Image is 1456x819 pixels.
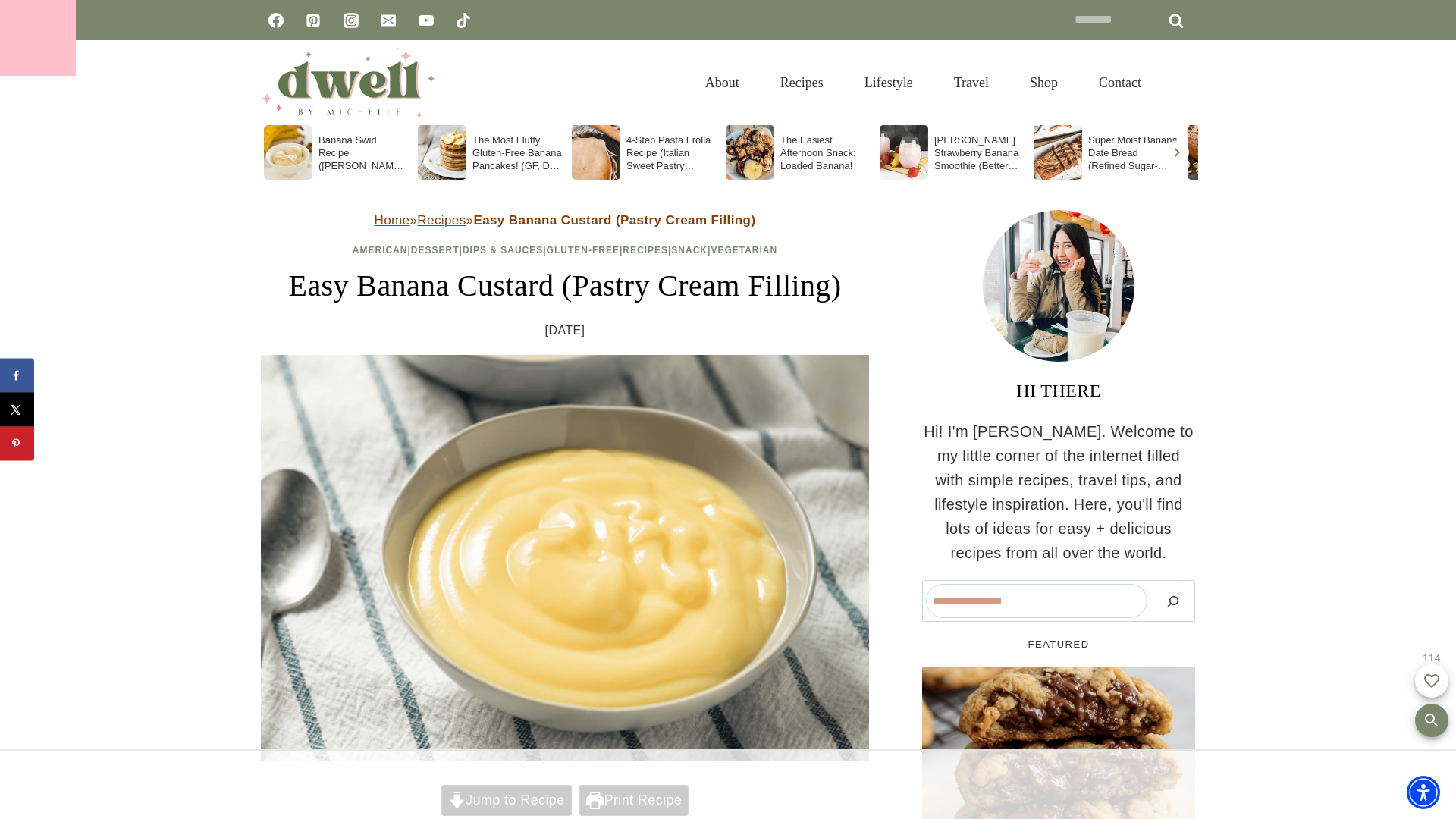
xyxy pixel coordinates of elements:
a: Dessert [411,245,460,256]
a: YouTube [411,5,441,36]
a: Gluten-Free [547,245,620,256]
time: [DATE] [545,321,585,340]
a: Pinterest [298,5,328,36]
a: American [353,245,408,256]
a: Shop [1009,58,1078,108]
a: Lifestyle [844,58,934,108]
span: | | | | | | [353,245,777,256]
a: Snack [671,245,708,256]
h3: HI THERE [922,377,1195,404]
p: Hi! I'm [PERSON_NAME]. Welcome to my little corner of the internet filled with simple recipes, tr... [922,419,1195,565]
a: Recipes [623,245,668,256]
a: Travel [934,58,1009,108]
iframe: Advertisement [452,751,1004,819]
h5: FEATURED [922,637,1195,652]
a: Facebook [261,5,291,36]
a: Dips & Sauces [463,245,543,256]
a: Recipes [760,58,844,108]
a: Recipes [417,213,466,227]
strong: Easy Banana Custard (Pastry Cream Filling) [473,213,755,227]
a: Email [373,5,403,36]
a: TikTok [448,5,479,36]
a: Instagram [336,5,366,36]
h1: Easy Banana Custard (Pastry Cream Filling) [261,263,869,309]
div: Accessibility Menu [1407,776,1440,809]
a: Vegetarian [711,245,777,256]
img: banana custard recipe in bowl [261,355,869,761]
a: Contact [1078,58,1162,108]
a: About [685,58,760,108]
span: » » [375,213,756,227]
a: Home [375,213,410,227]
nav: Primary Navigation [685,58,1162,108]
img: DWELL by michelle [261,48,435,118]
